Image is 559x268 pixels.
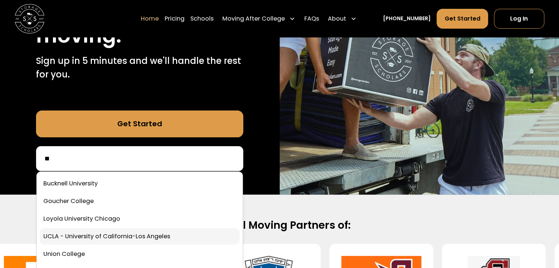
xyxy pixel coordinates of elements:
div: Moving After College [219,8,298,29]
a: [PHONE_NUMBER] [383,15,431,22]
a: Log In [494,8,544,28]
a: Home [141,8,159,29]
h2: Official Moving Partners of: [43,218,516,232]
div: About [328,14,346,23]
a: FAQs [304,8,319,29]
div: Moving After College [222,14,285,23]
a: Get Started [437,8,488,28]
div: About [325,8,359,29]
p: Sign up in 5 minutes and we'll handle the rest for you. [36,54,243,81]
a: Schools [190,8,214,29]
a: Get Started [36,111,243,137]
img: Storage Scholars main logo [15,4,44,33]
a: Pricing [165,8,184,29]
